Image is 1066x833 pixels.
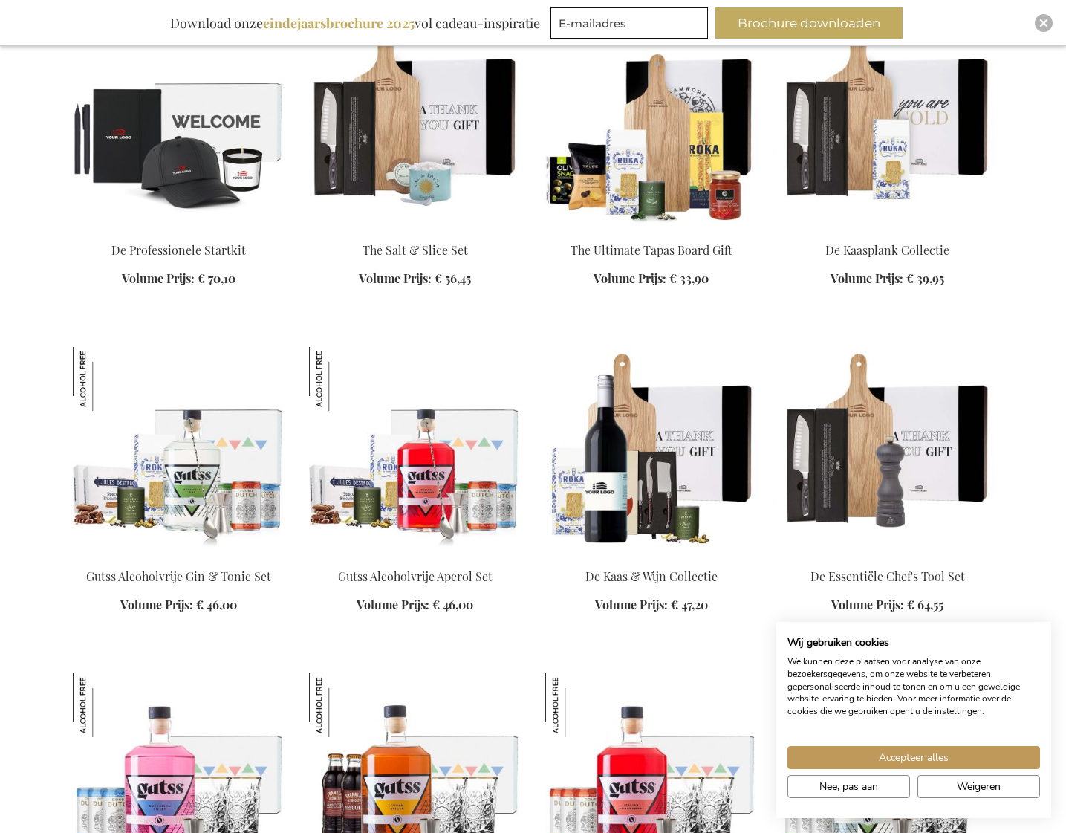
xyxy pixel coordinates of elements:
button: Pas cookie voorkeuren aan [787,775,910,798]
img: Gutss Cuba Libre Mocktail Set [309,673,373,737]
img: Gutss Alcoholvrije Aperol Set [309,347,373,411]
img: Gutss Botanical Sweet Gin Tonic Mocktail Set [73,673,137,737]
b: eindejaarsbrochure 2025 [263,14,415,32]
a: The Ultimate Tapas Board Gift [545,223,758,237]
a: Gutss Alcoholvrije Gin & Tonic Set [86,568,271,584]
img: Gutss Alcoholvrije Gin & Tonic Set [73,347,137,411]
button: Brochure downloaden [715,7,903,39]
a: Volume Prijs: € 56,45 [359,270,471,288]
span: Nee, pas aan [819,779,878,794]
a: The Ultimate Tapas Board Gift [571,242,732,258]
a: Volume Prijs: € 70,10 [122,270,235,288]
a: Gutss Non-Alcoholic Gin & Tonic Set Gutss Alcoholvrije Gin & Tonic Set [73,549,285,563]
a: De Kaasplank Collectie [825,242,949,258]
h2: Wij gebruiken cookies [787,636,1040,649]
span: Volume Prijs: [122,270,195,286]
div: Download onze vol cadeau-inspiratie [163,7,547,39]
a: The Professional Starter Kit [73,223,285,237]
a: Volume Prijs: € 46,00 [357,597,473,614]
img: Gutss Non-Alcoholic Gin & Tonic Set [73,347,285,555]
a: Gutss Alcoholvrije Aperol Set [338,568,493,584]
a: De Kaas & Wijn Collectie [585,568,718,584]
form: marketing offers and promotions [550,7,712,43]
img: Close [1039,19,1048,27]
a: De Essentiële Chef's Tool Set [810,568,965,584]
a: Gutss Non-Alcoholic Aperol Set Gutss Alcoholvrije Aperol Set [309,549,521,563]
span: € 64,55 [907,597,943,612]
input: E-mailadres [550,7,708,39]
img: Gutss Non-Alcoholic Aperol Set [309,347,521,555]
span: Accepteer alles [879,750,949,765]
button: Alle cookies weigeren [917,775,1040,798]
span: € 33,90 [669,270,709,286]
a: Volume Prijs: € 46,00 [120,597,237,614]
img: The Cheese Board Collection [781,21,994,229]
a: The Salt & Slice Set Exclusive Business Gift [309,223,521,237]
img: The Ultimate Tapas Board Gift [545,21,758,229]
div: Close [1035,14,1053,32]
span: € 47,20 [671,597,708,612]
a: Volume Prijs: € 33,90 [594,270,709,288]
span: Volume Prijs: [831,597,904,612]
span: € 46,00 [196,597,237,612]
span: Weigeren [957,779,1001,794]
span: € 70,10 [198,270,235,286]
img: The Salt & Slice Set Exclusive Business Gift [309,21,521,229]
a: The Cheese Board Collection [781,223,994,237]
span: Volume Prijs: [595,597,668,612]
a: De Essentiële Chef's Tool Set [781,549,994,563]
img: De Essentiële Chef's Tool Set [781,347,994,555]
span: Volume Prijs: [357,597,429,612]
img: Gutss Italian Bittersweet Aperol Tonic Mocktail Set [545,673,609,737]
span: Volume Prijs: [120,597,193,612]
a: De Kaas & Wijn Collectie [545,549,758,563]
span: Volume Prijs: [831,270,903,286]
a: The Salt & Slice Set [363,242,468,258]
button: Accepteer alle cookies [787,746,1040,769]
img: The Professional Starter Kit [73,21,285,229]
span: € 46,00 [432,597,473,612]
a: Volume Prijs: € 64,55 [831,597,943,614]
a: Volume Prijs: € 39,95 [831,270,944,288]
span: Volume Prijs: [359,270,432,286]
img: De Kaas & Wijn Collectie [545,347,758,555]
a: De Professionele Startkit [111,242,246,258]
span: € 56,45 [435,270,471,286]
span: € 39,95 [906,270,944,286]
span: Volume Prijs: [594,270,666,286]
p: We kunnen deze plaatsen voor analyse van onze bezoekersgegevens, om onze website te verbeteren, g... [787,655,1040,718]
a: Volume Prijs: € 47,20 [595,597,708,614]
